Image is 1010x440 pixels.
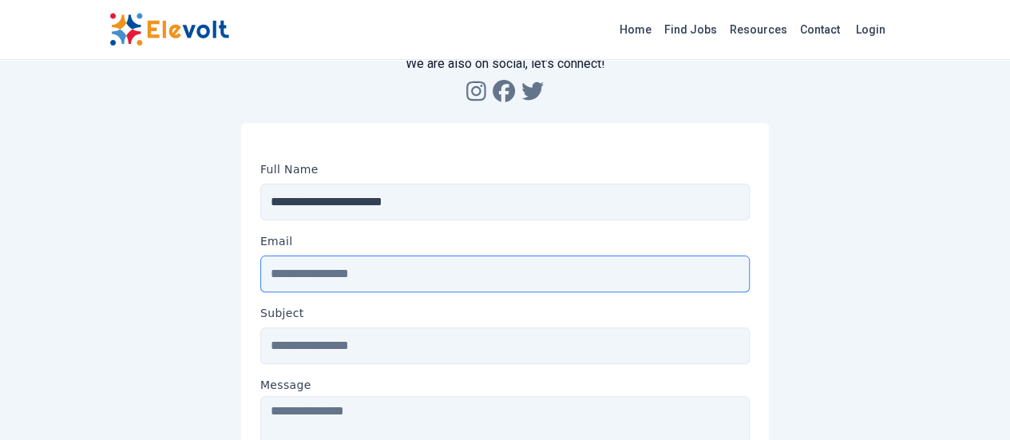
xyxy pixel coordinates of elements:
[658,17,723,42] a: Find Jobs
[723,17,794,42] a: Resources
[794,17,846,42] a: Contact
[260,233,293,249] label: Email
[930,363,1010,440] iframe: Chat Widget
[260,377,750,393] label: Message
[109,54,901,73] p: We are also on social, let's connect!
[109,13,229,46] img: Elevolt
[260,161,319,177] label: Full Name
[613,17,658,42] a: Home
[846,14,895,46] a: Login
[260,305,304,321] label: Subject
